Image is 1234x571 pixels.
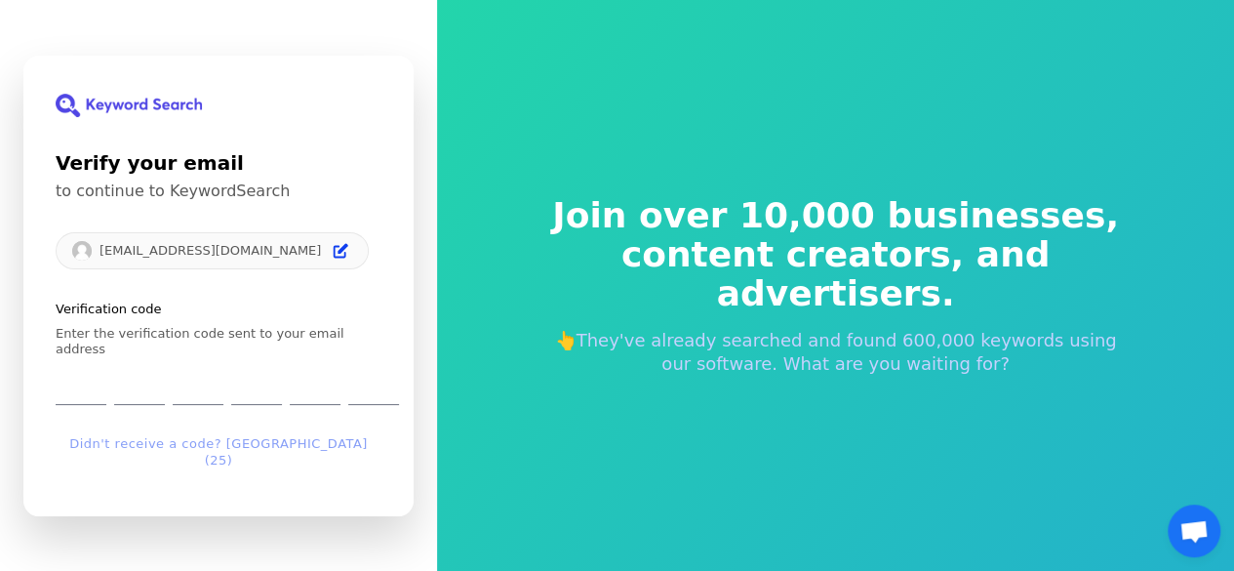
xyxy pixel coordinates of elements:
[56,325,381,357] p: Enter the verification code sent to your email address
[348,365,399,405] input: Digit 6
[56,182,381,201] p: to continue to KeywordSearch
[329,239,352,263] button: Edit
[539,329,1133,376] p: 👆They've already searched and found 600,000 keywords using our software. What are you waiting for?
[56,94,202,117] img: KeywordSearch
[173,365,223,405] input: Digit 3
[56,148,381,178] h1: Verify your email
[231,365,282,405] input: Digit 4
[114,365,165,405] input: Digit 2
[56,301,381,318] p: Verification code
[539,196,1133,235] span: Join over 10,000 businesses,
[56,365,106,405] input: Enter verification code. Digit 1
[290,365,340,405] input: Digit 5
[539,235,1133,313] span: content creators, and advertisers.
[100,242,321,258] p: [EMAIL_ADDRESS][DOMAIN_NAME]
[1168,505,1220,557] div: Open chat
